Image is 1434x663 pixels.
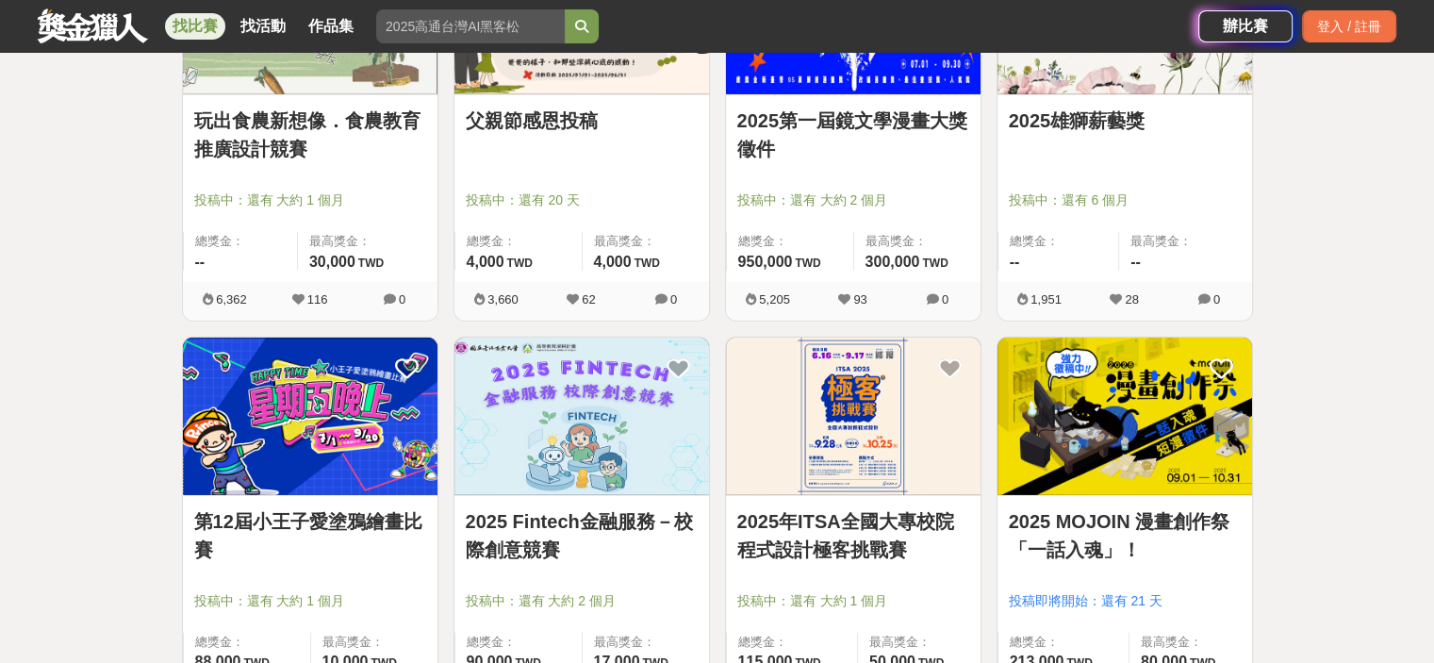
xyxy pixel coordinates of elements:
[358,257,384,270] span: TWD
[594,254,632,270] span: 4,000
[1141,633,1241,652] span: 最高獎金：
[942,292,948,307] span: 0
[1130,254,1141,270] span: --
[1010,254,1020,270] span: --
[1009,507,1241,564] a: 2025 MOJOIN 漫畫創作祭「一話入魂」！
[307,292,328,307] span: 116
[376,9,565,43] input: 2025高通台灣AI黑客松
[922,257,948,270] span: TWD
[737,107,969,163] a: 2025第一屆鏡文學漫畫大獎徵件
[194,191,426,210] span: 投稿中：還有 大約 1 個月
[194,107,426,163] a: 玩出食農新想像．食農教育推廣設計競賽
[194,507,426,564] a: 第12屆小王子愛塗鴉繪畫比賽
[582,292,595,307] span: 62
[1213,292,1220,307] span: 0
[670,292,677,307] span: 0
[309,232,426,251] span: 最高獎金：
[195,254,206,270] span: --
[1010,232,1108,251] span: 總獎金：
[997,338,1252,496] a: Cover Image
[1030,292,1062,307] span: 1,951
[635,257,660,270] span: TWD
[738,633,846,652] span: 總獎金：
[1198,10,1293,42] a: 辦比賽
[195,232,286,251] span: 總獎金：
[507,257,533,270] span: TWD
[997,338,1252,495] img: Cover Image
[183,338,437,496] a: Cover Image
[1302,10,1396,42] div: 登入 / 註冊
[737,591,969,611] span: 投稿中：還有 大約 1 個月
[594,633,698,652] span: 最高獎金：
[594,232,698,251] span: 最高獎金：
[195,633,299,652] span: 總獎金：
[466,507,698,564] a: 2025 Fintech金融服務－校際創意競賽
[454,338,709,496] a: Cover Image
[233,13,293,40] a: 找活動
[466,107,698,135] a: 父親節感恩投稿
[865,254,920,270] span: 300,000
[869,633,969,652] span: 最高獎金：
[726,338,981,495] img: Cover Image
[737,191,969,210] span: 投稿中：還有 大約 2 個月
[454,338,709,495] img: Cover Image
[759,292,790,307] span: 5,205
[795,257,820,270] span: TWD
[1130,232,1241,251] span: 最高獎金：
[194,591,426,611] span: 投稿中：還有 大約 1 個月
[165,13,225,40] a: 找比賽
[738,254,793,270] span: 950,000
[738,232,842,251] span: 總獎金：
[1009,107,1241,135] a: 2025雄獅薪藝獎
[309,254,355,270] span: 30,000
[466,591,698,611] span: 投稿中：還有 大約 2 個月
[216,292,247,307] span: 6,362
[467,254,504,270] span: 4,000
[1125,292,1138,307] span: 28
[1009,191,1241,210] span: 投稿中：還有 6 個月
[1010,633,1117,652] span: 總獎金：
[726,338,981,496] a: Cover Image
[322,633,426,652] span: 最高獎金：
[865,232,969,251] span: 最高獎金：
[487,292,519,307] span: 3,660
[853,292,866,307] span: 93
[301,13,361,40] a: 作品集
[737,507,969,564] a: 2025年ITSA全國大專校院程式設計極客挑戰賽
[399,292,405,307] span: 0
[466,191,698,210] span: 投稿中：還有 20 天
[467,232,570,251] span: 總獎金：
[183,338,437,495] img: Cover Image
[467,633,570,652] span: 總獎金：
[1009,591,1241,611] span: 投稿即將開始：還有 21 天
